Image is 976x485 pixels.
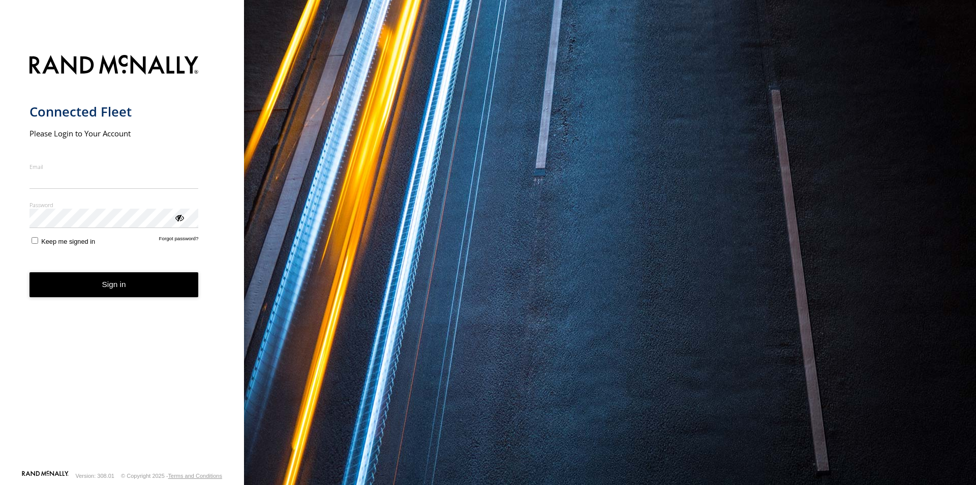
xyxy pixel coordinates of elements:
[29,53,199,79] img: Rand McNally
[168,473,222,479] a: Terms and Conditions
[29,201,199,209] label: Password
[29,128,199,138] h2: Please Login to Your Account
[41,238,95,245] span: Keep me signed in
[29,272,199,297] button: Sign in
[32,237,38,244] input: Keep me signed in
[174,212,184,222] div: ViewPassword
[121,473,222,479] div: © Copyright 2025 -
[29,49,215,470] form: main
[29,163,199,170] label: Email
[22,471,69,481] a: Visit our Website
[29,103,199,120] h1: Connected Fleet
[159,236,199,245] a: Forgot password?
[76,473,114,479] div: Version: 308.01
